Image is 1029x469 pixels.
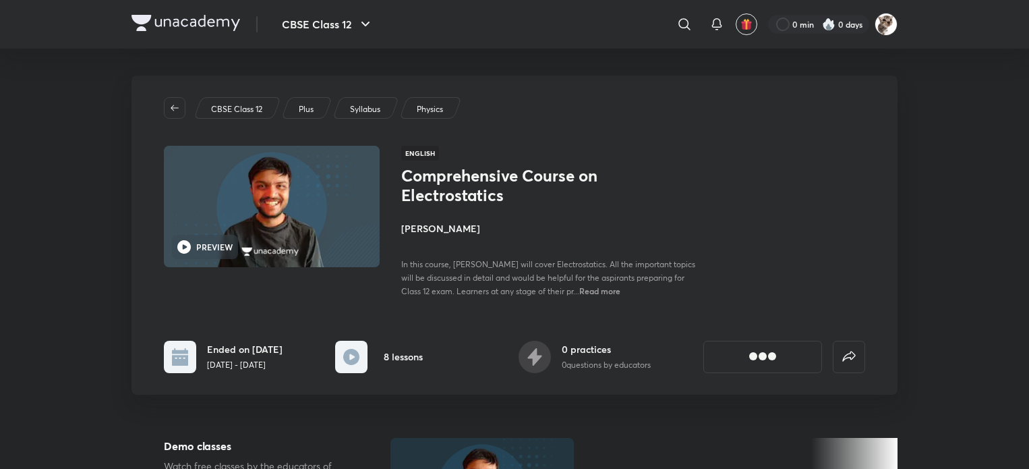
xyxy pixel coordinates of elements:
[579,285,620,296] span: Read more
[740,18,753,30] img: avatar
[350,103,380,115] p: Syllabus
[164,438,347,454] h5: Demo classes
[562,342,651,356] h6: 0 practices
[562,359,651,371] p: 0 questions by educators
[703,341,822,373] button: [object Object]
[274,11,382,38] button: CBSE Class 12
[348,103,383,115] a: Syllabus
[207,359,283,371] p: [DATE] - [DATE]
[401,221,703,236] h4: [PERSON_NAME]
[297,103,316,115] a: Plus
[415,103,446,115] a: Physics
[299,103,314,115] p: Plus
[384,350,423,364] h6: 8 lessons
[401,166,622,205] h1: Comprehensive Course on Electrostatics
[196,241,233,253] h6: PREVIEW
[736,13,757,35] button: avatar
[833,341,865,373] button: false
[207,342,283,356] h6: Ended on [DATE]
[401,146,439,161] span: English
[875,13,898,36] img: Lavanya
[211,103,262,115] p: CBSE Class 12
[209,103,265,115] a: CBSE Class 12
[417,103,443,115] p: Physics
[822,18,835,31] img: streak
[131,15,240,31] img: Company Logo
[162,144,382,269] img: Thumbnail
[131,15,240,34] a: Company Logo
[401,259,695,296] span: In this course, [PERSON_NAME] will cover Electrostatics. All the important topics will be discuss...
